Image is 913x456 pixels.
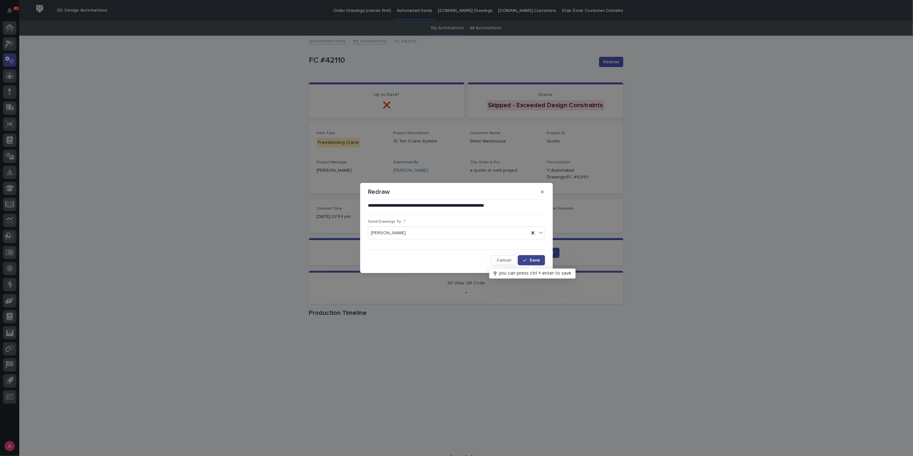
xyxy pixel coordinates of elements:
button: Save [518,255,545,265]
span: [PERSON_NAME] [371,230,406,237]
button: Cancel [491,255,517,265]
p: Redraw [368,188,390,196]
span: Cancel [497,258,511,262]
span: Send Drawings To... [368,220,405,224]
span: Save [529,258,540,262]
